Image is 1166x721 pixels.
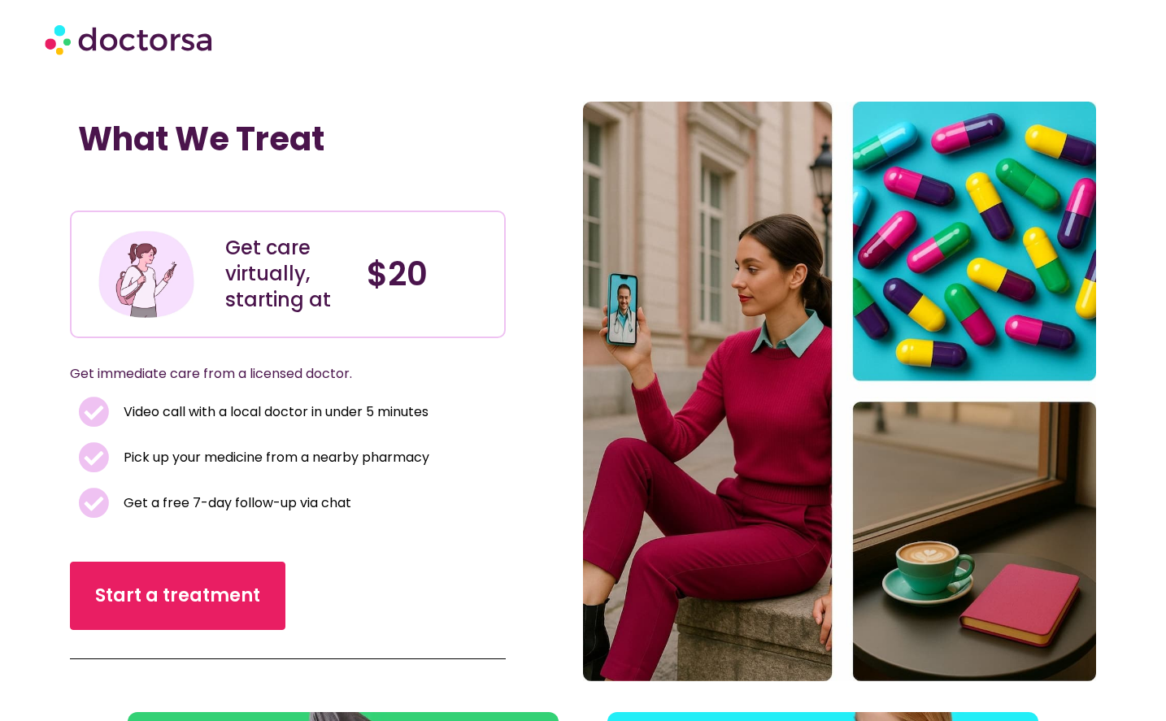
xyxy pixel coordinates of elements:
div: Get care virtually, starting at [225,235,350,313]
h4: $20 [367,254,492,293]
img: A customer holding a smartphone, speaking to a doctor displayed on the screen. [583,102,1096,681]
img: Illustration depicting a young woman in a casual outfit, engaged with her smartphone. She has a p... [96,224,196,324]
span: Get a free 7-day follow-up via chat [120,492,351,515]
span: Start a treatment [95,583,260,609]
a: Start a treatment [70,562,285,630]
iframe: Customer reviews powered by Trustpilot [78,175,322,194]
span: Pick up your medicine from a nearby pharmacy [120,446,429,469]
p: Get immediate care from a licensed doctor. [70,363,467,385]
span: Video call with a local doctor in under 5 minutes [120,401,429,423]
h1: What We Treat [78,119,498,159]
